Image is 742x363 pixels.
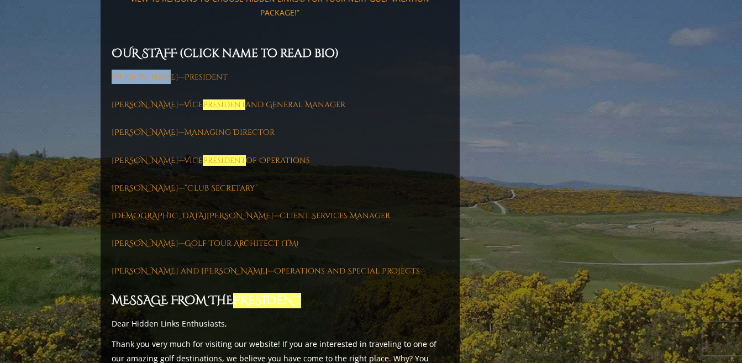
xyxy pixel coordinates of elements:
[112,266,420,276] a: [PERSON_NAME] and [PERSON_NAME]—Operations and Special Projects
[112,211,390,221] a: [DEMOGRAPHIC_DATA][PERSON_NAME]—Client Services Manager
[112,72,228,82] a: [PERSON_NAME]—President
[233,293,301,308] em: PRESIDENT
[112,292,449,311] h2: MESSAGE FROM THE
[112,45,449,64] h2: OUR STAFF (click name to read bio)
[203,155,246,166] em: President
[112,99,345,110] a: [PERSON_NAME]—VicePresidentand General Manager
[112,238,299,249] a: [PERSON_NAME]—Golf Tour Architect (TM)
[112,317,449,330] p: Dear Hidden Links Enthusiasts,
[112,127,275,138] a: [PERSON_NAME]—Managing Director
[112,155,310,166] a: [PERSON_NAME]—VicePresidentof Operations
[203,99,245,110] em: President
[112,183,258,193] a: [PERSON_NAME]—“Club Secretary”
